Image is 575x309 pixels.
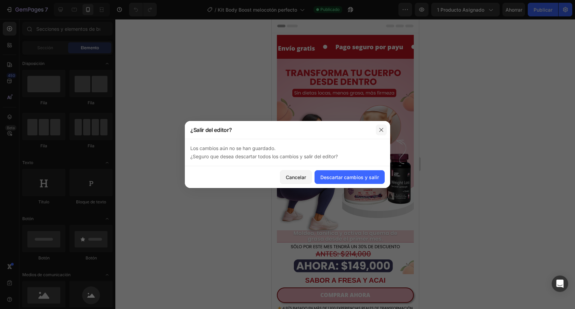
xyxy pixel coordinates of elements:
[5,268,142,284] button: COMPRAR AHORA&nbsp;
[5,40,142,255] img: gempages_555861718207562804-9d9b9cc0-4bbf-4c07-9928-f8d3cc0c35eb.jpg
[64,22,131,33] p: Pago seguro por payu
[190,145,276,151] font: Los cambios aún no se han guardado.
[6,25,43,33] span: Envío gratis
[49,272,99,280] div: COMPRAR AHORA
[280,170,312,184] button: Cancelar
[286,174,306,180] font: Cancelar
[33,257,114,265] span: SABOR A FRESA Y ACAI
[190,153,338,159] font: ¿Seguro que desea descartar todos los cambios y salir del editor?
[315,170,385,184] button: Descartar cambios y salir
[190,126,232,133] font: ¿Salir del editor?
[320,174,379,180] font: Descartar cambios y salir
[552,276,568,292] div: Abrir Intercom Messenger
